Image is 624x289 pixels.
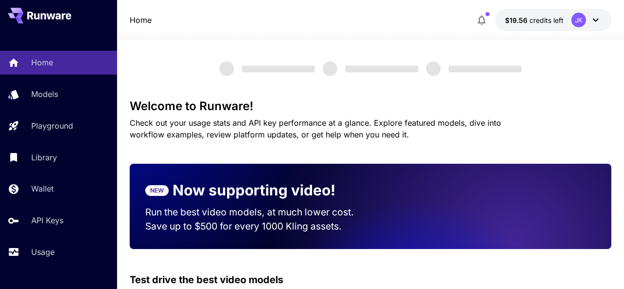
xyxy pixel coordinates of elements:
[31,57,53,68] p: Home
[31,152,57,163] p: Library
[529,16,564,24] span: credits left
[31,246,55,258] p: Usage
[130,14,152,26] a: Home
[130,99,611,113] h3: Welcome to Runware!
[505,16,529,24] span: $19.56
[145,205,355,219] p: Run the best video models, at much lower cost.
[495,9,611,31] button: $19.56386JK
[571,13,586,27] div: JK
[130,14,152,26] nav: breadcrumb
[31,183,54,194] p: Wallet
[130,118,501,139] span: Check out your usage stats and API key performance at a glance. Explore featured models, dive int...
[31,120,73,132] p: Playground
[31,214,63,226] p: API Keys
[130,272,283,287] p: Test drive the best video models
[150,186,164,195] p: NEW
[145,219,355,233] p: Save up to $500 for every 1000 Kling assets.
[505,15,564,25] div: $19.56386
[173,179,335,201] p: Now supporting video!
[31,88,58,100] p: Models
